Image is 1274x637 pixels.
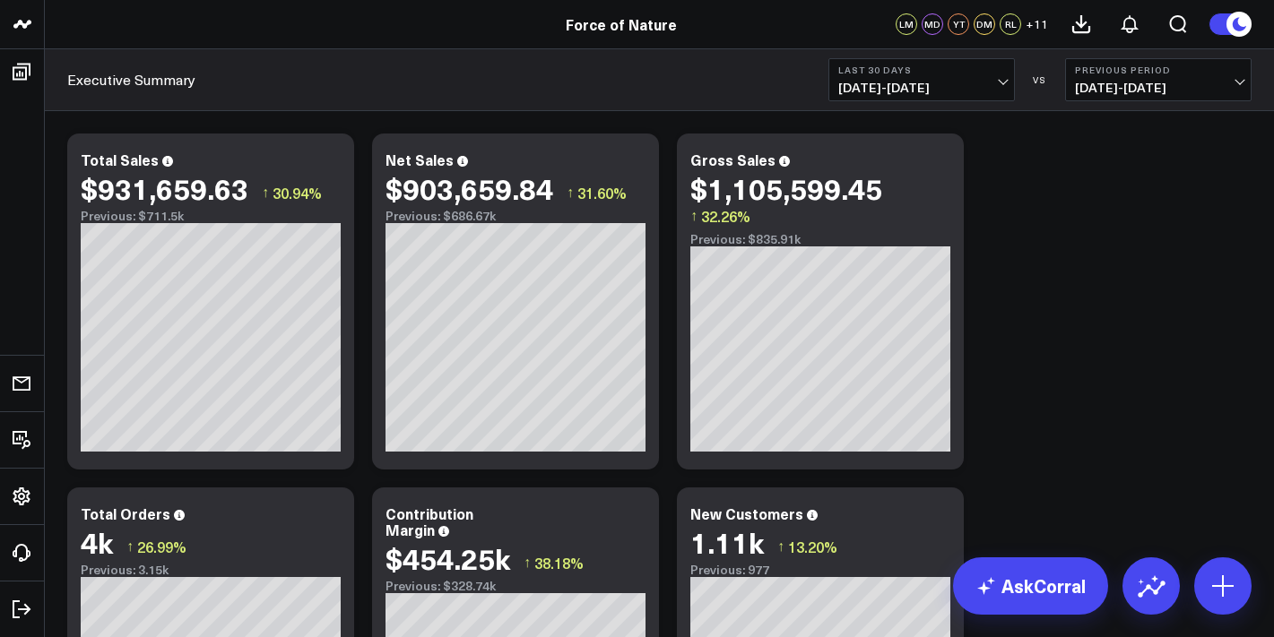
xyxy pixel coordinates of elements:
[690,204,698,228] span: ↑
[690,150,776,169] div: Gross Sales
[81,172,248,204] div: $931,659.63
[534,553,584,572] span: 38.18%
[81,209,341,223] div: Previous: $711.5k
[896,13,917,35] div: LM
[1026,18,1048,30] span: + 11
[777,535,784,558] span: ↑
[386,542,510,574] div: $454.25k
[838,81,1005,95] span: [DATE] - [DATE]
[690,526,764,558] div: 1.11k
[690,563,950,577] div: Previous: 977
[1000,13,1021,35] div: RL
[81,563,341,577] div: Previous: 3.15k
[567,181,574,204] span: ↑
[922,13,943,35] div: MD
[974,13,995,35] div: DM
[1075,81,1242,95] span: [DATE] - [DATE]
[137,537,186,556] span: 26.99%
[81,504,170,523] div: Total Orders
[577,183,627,202] span: 31.60%
[701,206,750,226] span: 32.26%
[566,14,677,34] a: Force of Nature
[81,150,159,169] div: Total Sales
[788,537,837,556] span: 13.20%
[67,70,195,90] a: Executive Summary
[1065,58,1252,101] button: Previous Period[DATE]-[DATE]
[838,65,1005,75] b: Last 30 Days
[262,181,269,204] span: ↑
[953,557,1108,615] a: AskCorral
[690,172,882,204] div: $1,105,599.45
[386,209,646,223] div: Previous: $686.67k
[386,172,553,204] div: $903,659.84
[690,232,950,246] div: Previous: $835.91k
[386,579,646,593] div: Previous: $328.74k
[690,504,803,523] div: New Customers
[386,150,454,169] div: Net Sales
[1024,74,1056,85] div: VS
[126,535,134,558] span: ↑
[1026,13,1048,35] button: +11
[273,183,322,202] span: 30.94%
[386,504,473,539] div: Contribution Margin
[81,526,113,558] div: 4k
[828,58,1015,101] button: Last 30 Days[DATE]-[DATE]
[948,13,969,35] div: YT
[524,551,531,574] span: ↑
[1075,65,1242,75] b: Previous Period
